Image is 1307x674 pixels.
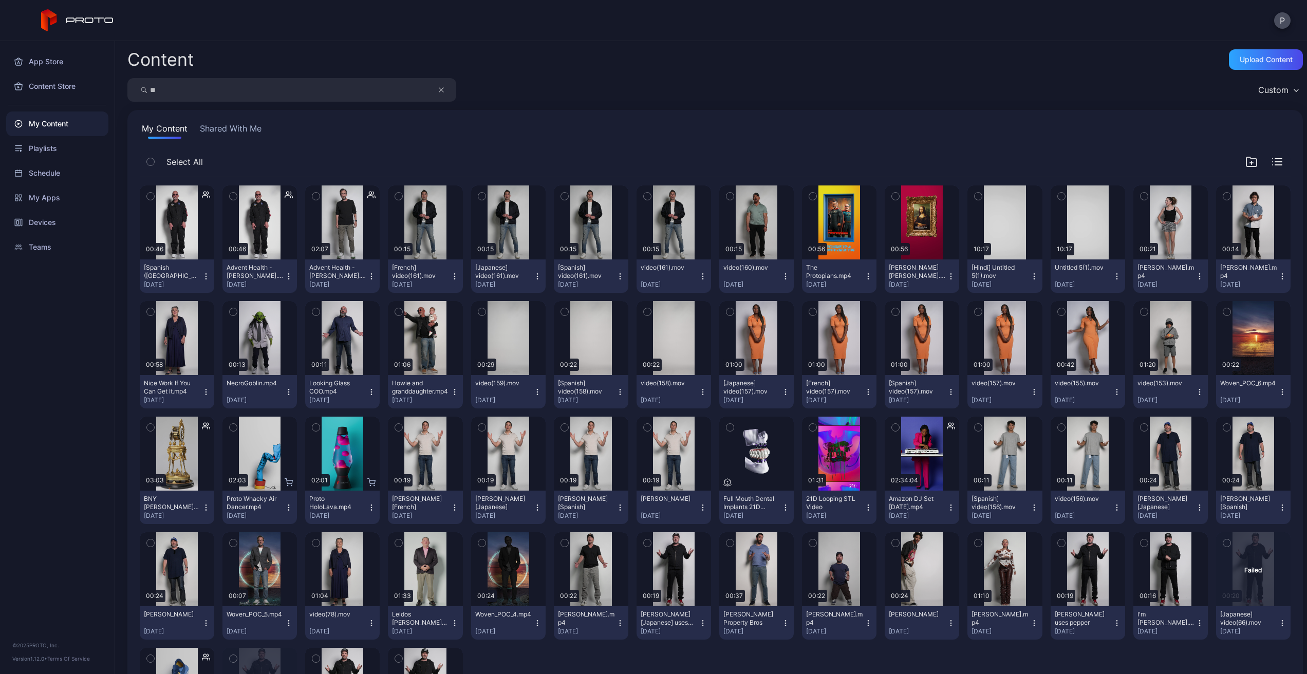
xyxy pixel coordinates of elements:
div: [DATE] [144,280,202,289]
button: video(155).mov[DATE] [1051,375,1125,408]
button: Woven_POC_4.mp4[DATE] [471,606,546,640]
div: [DATE] [1137,627,1196,635]
div: [DATE] [309,627,367,635]
div: [DATE] [1055,396,1113,404]
button: BNY [PERSON_NAME] Clock[DATE] [140,491,214,524]
div: [Hindi] Untitled 5(1).mov [972,264,1028,280]
div: [DATE] [309,512,367,520]
div: Frank Hensley [144,610,200,619]
button: [Hindi] Untitled 5(1).mov[DATE] [967,259,1042,293]
button: [PERSON_NAME] [Japanese][DATE] [1133,491,1208,524]
span: Select All [166,156,203,168]
button: video(159).mov[DATE] [471,375,546,408]
a: Devices [6,210,108,235]
div: Proto HoloLava.mp4 [309,495,366,511]
button: [PERSON_NAME] [Spanish][DATE] [1216,491,1291,524]
div: [DATE] [641,396,699,404]
div: Drew Scott Property Bros [723,610,780,627]
div: video(160).mov [723,264,780,272]
div: [Japanese] video(66).mov [1220,610,1277,627]
div: Howie and granddaughter.mp4 [392,379,449,396]
div: video(78).mov [309,610,366,619]
div: Advent Health - Howie Mandel.mp4 [227,264,283,280]
button: [PERSON_NAME][DATE] [140,606,214,640]
div: [DATE] [1137,512,1196,520]
div: [French] video(157).mov [806,379,863,396]
div: Upload Content [1240,55,1293,64]
div: [DATE] [889,627,947,635]
div: [DATE] [806,280,864,289]
div: [DATE] [1220,396,1278,404]
button: [Japanese] video(157).mov[DATE] [719,375,794,408]
div: Frank Hensley [Japanese] [1137,495,1194,511]
div: [DATE] [227,280,285,289]
div: [DATE] [558,396,616,404]
button: 21D Looping STL Video[DATE] [802,491,876,524]
div: Woven_POC_6.mp4 [1220,379,1277,387]
div: video(157).mov [972,379,1028,387]
a: My Apps [6,185,108,210]
button: [PERSON_NAME] [Japanese][DATE] [471,491,546,524]
div: [DATE] [889,396,947,404]
div: Schedule [6,161,108,185]
div: [DATE] [1220,280,1278,289]
button: [Spanish ([GEOGRAPHIC_DATA])] Advent Health - [PERSON_NAME].mp4[DATE] [140,259,214,293]
button: [PERSON_NAME][DATE] [637,491,711,524]
button: I'm [PERSON_NAME].mp4[DATE] [1133,606,1208,640]
div: [DATE] [144,396,202,404]
div: [DATE] [1137,396,1196,404]
a: Playlists [6,136,108,161]
div: Jim Jefferies [Japanese] uses pepper.mp4 [641,610,697,627]
div: [DATE] [972,512,1030,520]
button: Full Mouth Dental Implants 21D Opaque[DATE] [719,491,794,524]
div: Woven_POC_4.mp4 [475,610,532,619]
div: NecroGoblin.mp4 [227,379,283,387]
button: video(160).mov[DATE] [719,259,794,293]
div: [DATE] [475,396,533,404]
div: [DATE] [227,627,285,635]
div: Oz Pearlman [Japanese] [475,495,532,511]
div: [DATE] [1220,627,1278,635]
div: [DATE] [475,512,533,520]
div: [DATE] [723,280,781,289]
div: [DATE] [723,512,781,520]
div: Oz Pearlman [Spanish] [558,495,614,511]
button: [French] video(157).mov[DATE] [802,375,876,408]
button: Shared With Me [198,122,264,139]
div: © 2025 PROTO, Inc. [12,641,102,649]
div: [DATE] [972,627,1030,635]
div: Untitled 5(1).mov [1055,264,1111,272]
button: [PERSON_NAME] [French][DATE] [388,491,462,524]
div: Oz Pearlman [641,495,697,503]
div: Carie Berk.mp4 [1137,264,1194,280]
div: [DATE] [392,396,450,404]
button: [Spanish] video(156).mov[DATE] [967,491,1042,524]
div: [DATE] [558,280,616,289]
div: Leidos Tony Hologram for Billington [392,610,449,627]
div: [DATE] [558,512,616,520]
div: [DATE] [1055,280,1113,289]
button: video(153).mov[DATE] [1133,375,1208,408]
div: [DATE] [1220,512,1278,520]
button: [Spanish] video(157).mov[DATE] [885,375,959,408]
button: Howie and granddaughter.mp4[DATE] [388,375,462,408]
div: video(156).mov [1055,495,1111,503]
div: [DATE] [641,512,699,520]
button: Advent Health - [PERSON_NAME].mp4[DATE] [222,259,297,293]
div: Amazon DJ Set Aug 4.mp4 [889,495,945,511]
div: [DATE] [641,280,699,289]
button: Leidos [PERSON_NAME] for [PERSON_NAME][DATE] [388,606,462,640]
div: video(161).mov [641,264,697,272]
div: [DATE] [723,627,781,635]
button: video(157).mov[DATE] [967,375,1042,408]
div: [DATE] [475,280,533,289]
div: [DATE] [806,512,864,520]
button: [French] video(161).mov[DATE] [388,259,462,293]
span: Version 1.12.0 • [12,656,47,662]
div: [DATE] [144,627,202,635]
div: [DATE] [1055,627,1113,635]
div: Frank Hensley [Spanish] [1220,495,1277,511]
div: BNY Alexander Hamilton Clock [144,495,200,511]
div: Failed [1244,565,1262,574]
